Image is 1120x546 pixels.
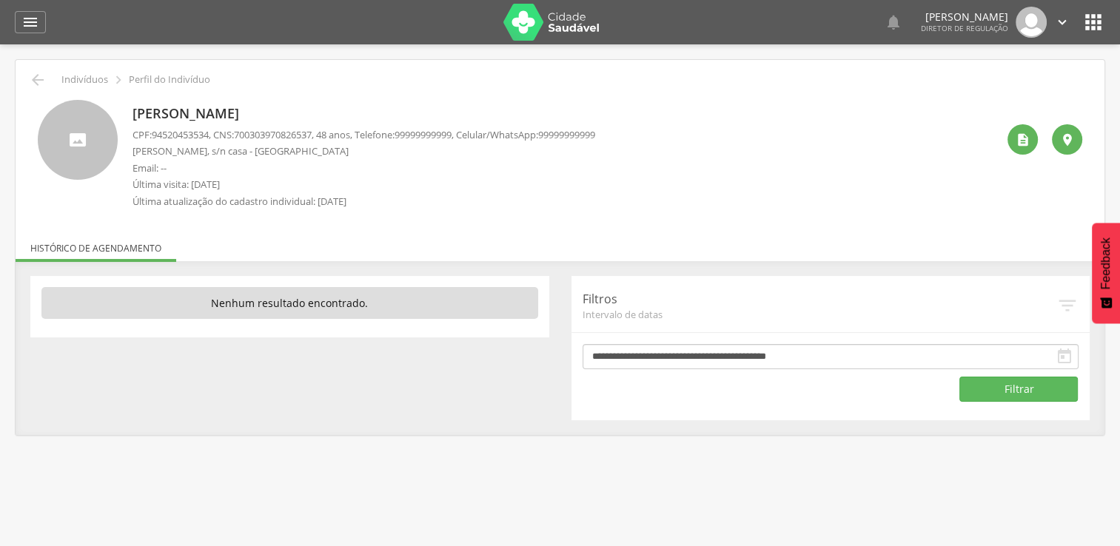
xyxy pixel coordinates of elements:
p: [PERSON_NAME] [133,104,595,124]
div: Localização [1052,124,1082,155]
p: Última atualização do cadastro individual: [DATE] [133,195,595,209]
a:  [1054,7,1070,38]
i:  [1054,14,1070,30]
i:  [21,13,39,31]
p: [PERSON_NAME] [921,12,1008,22]
i: Voltar [29,71,47,89]
button: Filtrar [959,377,1078,402]
span: 99999999999 [538,128,595,141]
i:  [1016,132,1030,147]
i:  [1060,132,1075,147]
p: Última visita: [DATE] [133,178,595,192]
div: Ver histórico de cadastramento [1007,124,1038,155]
p: Email: -- [133,161,595,175]
span: 700303970826537 [234,128,312,141]
p: [PERSON_NAME], s/n casa - [GEOGRAPHIC_DATA] [133,144,595,158]
p: CPF: , CNS: , 48 anos, Telefone: , Celular/WhatsApp: [133,128,595,142]
span: Intervalo de datas [583,308,1057,321]
span: Feedback [1099,237,1113,289]
a:  [885,7,902,38]
p: Indivíduos [61,74,108,86]
span: 99999999999 [395,128,452,141]
i:  [110,72,127,88]
a:  [15,11,46,33]
span: Diretor de regulação [921,23,1008,33]
i:  [1082,10,1105,34]
span: 94520453534 [152,128,209,141]
p: Filtros [583,291,1057,308]
i:  [885,13,902,31]
p: Nenhum resultado encontrado. [41,287,538,320]
i:  [1056,348,1073,365]
button: Feedback - Mostrar pesquisa [1092,223,1120,323]
p: Perfil do Indivíduo [129,74,210,86]
i:  [1056,294,1079,317]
